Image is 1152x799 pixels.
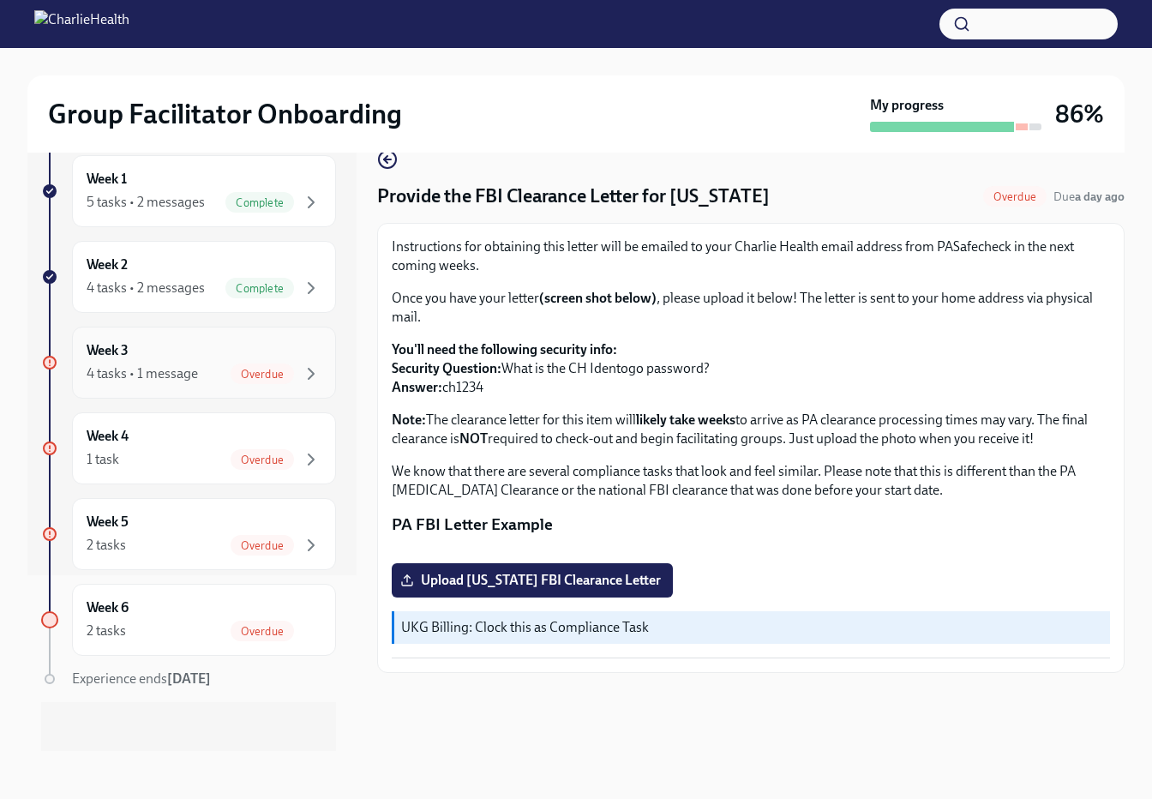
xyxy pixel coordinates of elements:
img: CharlieHealth [34,10,129,38]
strong: (screen shot below) [539,290,657,306]
strong: [DATE] [167,670,211,687]
span: Overdue [231,368,294,381]
div: 2 tasks [87,622,126,640]
strong: NOT [459,430,488,447]
strong: a day ago [1075,189,1125,204]
span: Due [1053,189,1125,204]
span: Upload [US_STATE] FBI Clearance Letter [404,572,661,589]
a: Week 62 tasksOverdue [41,584,336,656]
p: Once you have your letter , please upload it below! The letter is sent to your home address via p... [392,289,1110,327]
a: Week 41 taskOverdue [41,412,336,484]
strong: Security Question: [392,360,501,376]
p: Instructions for obtaining this letter will be emailed to your Charlie Health email address from ... [392,237,1110,275]
div: 2 tasks [87,536,126,555]
h6: Week 3 [87,341,129,360]
strong: likely take weeks [636,412,735,428]
h6: Week 5 [87,513,129,532]
span: August 26th, 2025 10:00 [1053,189,1125,205]
a: Week 15 tasks • 2 messagesComplete [41,155,336,227]
h2: Group Facilitator Onboarding [48,97,402,131]
h3: 86% [1055,99,1104,129]
strong: My progress [870,96,944,115]
p: UKG Billing: Clock this as Compliance Task [401,618,1103,637]
span: Overdue [231,454,294,466]
span: Overdue [983,190,1047,203]
div: 5 tasks • 2 messages [87,193,205,212]
label: Upload [US_STATE] FBI Clearance Letter [392,563,673,598]
h4: Provide the FBI Clearance Letter for [US_STATE] [377,183,770,209]
h6: Week 4 [87,427,129,446]
span: Experience ends [72,670,211,687]
h6: Week 1 [87,170,127,189]
span: Complete [225,282,294,295]
a: Week 34 tasks • 1 messageOverdue [41,327,336,399]
p: What is the CH Identogo password? ch1234 [392,340,1110,397]
p: We know that there are several compliance tasks that look and feel similar. Please note that this... [392,462,1110,500]
div: 1 task [87,450,119,469]
strong: Answer: [392,379,442,395]
p: PA FBI Letter Example [392,514,1110,536]
div: 4 tasks • 2 messages [87,279,205,297]
span: Overdue [231,625,294,638]
a: Week 52 tasksOverdue [41,498,336,570]
h6: Week 6 [87,598,129,617]
span: Overdue [231,539,294,552]
strong: Note: [392,412,426,428]
strong: You'll need the following security info: [392,341,617,357]
h6: Week 2 [87,255,128,274]
span: Complete [225,196,294,209]
p: The clearance letter for this item will to arrive as PA clearance processing times may vary. The ... [392,411,1110,448]
div: 4 tasks • 1 message [87,364,198,383]
a: Week 24 tasks • 2 messagesComplete [41,241,336,313]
